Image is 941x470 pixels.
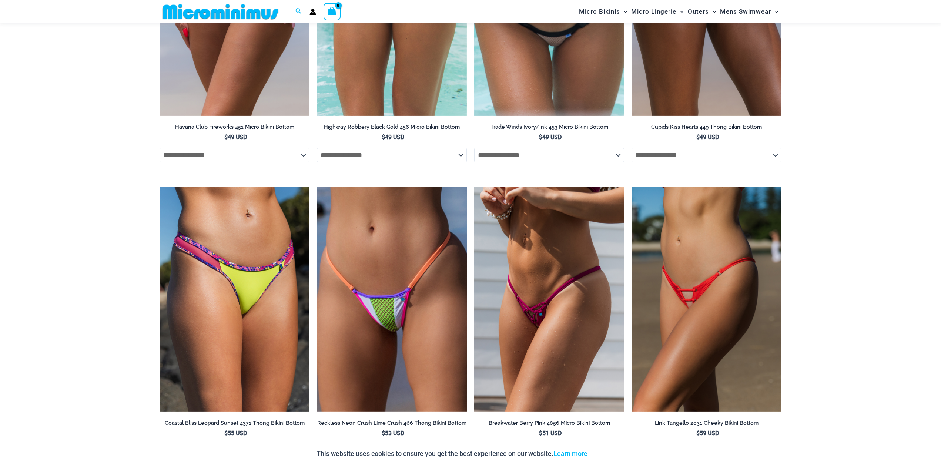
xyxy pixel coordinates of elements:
[474,420,624,427] h2: Breakwater Berry Pink 4856 Micro Bikini Bottom
[160,124,309,131] h2: Havana Club Fireworks 451 Micro Bikini Bottom
[539,134,542,141] span: $
[324,3,341,20] a: View Shopping Cart, empty
[539,430,562,437] bdi: 51 USD
[553,450,587,457] a: Learn more
[295,7,302,16] a: Search icon link
[474,187,624,412] a: Breakwater Berry Pink 4856 micro 02Breakwater Berry Pink 4856 micro 01Breakwater Berry Pink 4856 ...
[579,2,620,21] span: Micro Bikinis
[317,187,467,412] img: Reckless Neon Crush Lime Crush 466 Thong
[382,134,404,141] bdi: 49 USD
[160,187,309,412] img: Coastal Bliss Leopard Sunset Thong Bikini 03
[317,420,467,429] a: Reckless Neon Crush Lime Crush 466 Thong Bikini Bottom
[771,2,778,21] span: Menu Toggle
[686,2,718,21] a: OutersMenu ToggleMenu Toggle
[160,420,309,427] h2: Coastal Bliss Leopard Sunset 4371 Thong Bikini Bottom
[474,124,624,131] h2: Trade Winds Ivory/Ink 453 Micro Bikini Bottom
[224,430,247,437] bdi: 55 USD
[577,2,629,21] a: Micro BikinisMenu ToggleMenu Toggle
[676,2,684,21] span: Menu Toggle
[382,134,385,141] span: $
[632,187,781,412] img: Link Tangello 2031 Cheeky 01
[696,134,719,141] bdi: 49 USD
[696,430,700,437] span: $
[160,187,309,412] a: Coastal Bliss Leopard Sunset Thong Bikini 03Coastal Bliss Leopard Sunset 4371 Thong Bikini 02Coas...
[632,420,781,429] a: Link Tangello 2031 Cheeky Bikini Bottom
[688,2,709,21] span: Outers
[720,2,771,21] span: Mens Swimwear
[317,124,467,131] h2: Highway Robbery Black Gold 456 Micro Bikini Bottom
[309,9,316,15] a: Account icon link
[632,124,781,133] a: Cupids Kiss Hearts 449 Thong Bikini Bottom
[474,124,624,133] a: Trade Winds Ivory/Ink 453 Micro Bikini Bottom
[539,134,562,141] bdi: 49 USD
[576,1,781,22] nav: Site Navigation
[224,134,228,141] span: $
[718,2,780,21] a: Mens SwimwearMenu ToggleMenu Toggle
[709,2,716,21] span: Menu Toggle
[317,187,467,412] a: Reckless Neon Crush Lime Crush 466 ThongReckless Neon Crush Lime Crush 466 Thong 01Reckless Neon ...
[160,420,309,429] a: Coastal Bliss Leopard Sunset 4371 Thong Bikini Bottom
[474,420,624,429] a: Breakwater Berry Pink 4856 Micro Bikini Bottom
[317,448,587,459] p: This website uses cookies to ensure you get the best experience on our website.
[224,430,228,437] span: $
[224,134,247,141] bdi: 49 USD
[160,3,281,20] img: MM SHOP LOGO FLAT
[632,187,781,412] a: Link Tangello 2031 Cheeky 01Link Tangello 2031 Cheeky 02Link Tangello 2031 Cheeky 02
[317,124,467,133] a: Highway Robbery Black Gold 456 Micro Bikini Bottom
[160,124,309,133] a: Havana Club Fireworks 451 Micro Bikini Bottom
[629,2,686,21] a: Micro LingerieMenu ToggleMenu Toggle
[631,2,676,21] span: Micro Lingerie
[539,430,542,437] span: $
[632,420,781,427] h2: Link Tangello 2031 Cheeky Bikini Bottom
[382,430,404,437] bdi: 53 USD
[620,2,627,21] span: Menu Toggle
[696,430,719,437] bdi: 59 USD
[317,420,467,427] h2: Reckless Neon Crush Lime Crush 466 Thong Bikini Bottom
[593,445,624,463] button: Accept
[474,187,624,412] img: Breakwater Berry Pink 4856 micro 02
[696,134,700,141] span: $
[632,124,781,131] h2: Cupids Kiss Hearts 449 Thong Bikini Bottom
[382,430,385,437] span: $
